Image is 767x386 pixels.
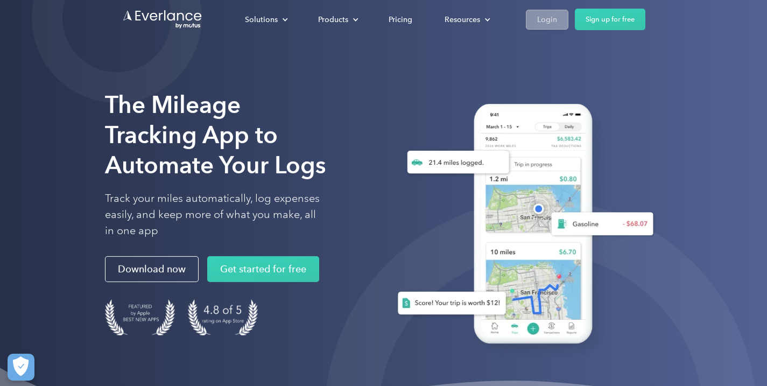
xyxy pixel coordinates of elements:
[575,9,645,30] a: Sign up for free
[307,10,367,29] div: Products
[526,10,568,30] a: Login
[445,13,480,26] div: Resources
[122,9,203,30] a: Go to homepage
[389,13,412,26] div: Pricing
[318,13,348,26] div: Products
[105,90,326,179] strong: The Mileage Tracking App to Automate Your Logs
[207,256,319,282] a: Get started for free
[8,354,34,381] button: Cookies Settings
[188,299,258,335] img: 4.9 out of 5 stars on the app store
[105,256,199,282] a: Download now
[105,191,320,239] p: Track your miles automatically, log expenses easily, and keep more of what you make, all in one app
[234,10,297,29] div: Solutions
[378,10,423,29] a: Pricing
[105,299,175,335] img: Badge for Featured by Apple Best New Apps
[434,10,499,29] div: Resources
[381,93,662,360] img: Everlance, mileage tracker app, expense tracking app
[245,13,278,26] div: Solutions
[537,13,557,26] div: Login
